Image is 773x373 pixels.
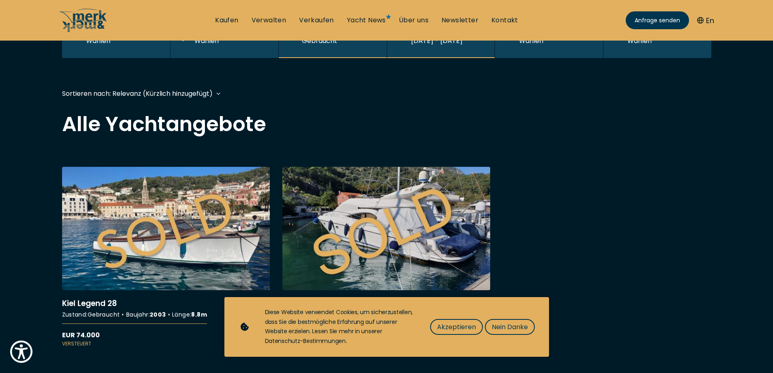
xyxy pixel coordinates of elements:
div: Wählen [194,36,219,46]
div: Wählen [627,36,652,46]
div: Sortieren nach: Relevanz (Kürzlich hinzugefügt) [62,88,213,99]
a: Über uns [399,16,428,25]
button: Show Accessibility Preferences [8,339,34,365]
button: En [697,15,714,26]
a: Datenschutz-Bestimmungen [265,337,346,345]
span: Anfrage senden [635,16,680,25]
div: Wählen [86,36,110,46]
div: Wählen [519,36,543,46]
span: Gebraucht [302,36,337,45]
a: Kaufen [215,16,238,25]
h2: Alle Yachtangebote [62,114,711,134]
a: Newsletter [441,16,478,25]
span: Akzeptieren [437,322,476,332]
a: More details aboutKiel Legend 28 [62,167,270,347]
a: More details aboutSunseeker Manhattan 56 [282,167,490,347]
span: Nein Danke [492,322,528,332]
button: Akzeptieren [430,319,483,335]
a: Verwalten [252,16,286,25]
a: Anfrage senden [626,11,689,29]
a: Kontakt [491,16,518,25]
div: Diese Website verwendet Cookies, um sicherzustellen, dass Sie die bestmögliche Erfahrung auf unse... [265,308,414,346]
a: Yacht News [347,16,386,25]
button: Nein Danke [485,319,535,335]
a: Verkaufen [299,16,334,25]
span: [DATE] - [DATE] [411,36,463,45]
